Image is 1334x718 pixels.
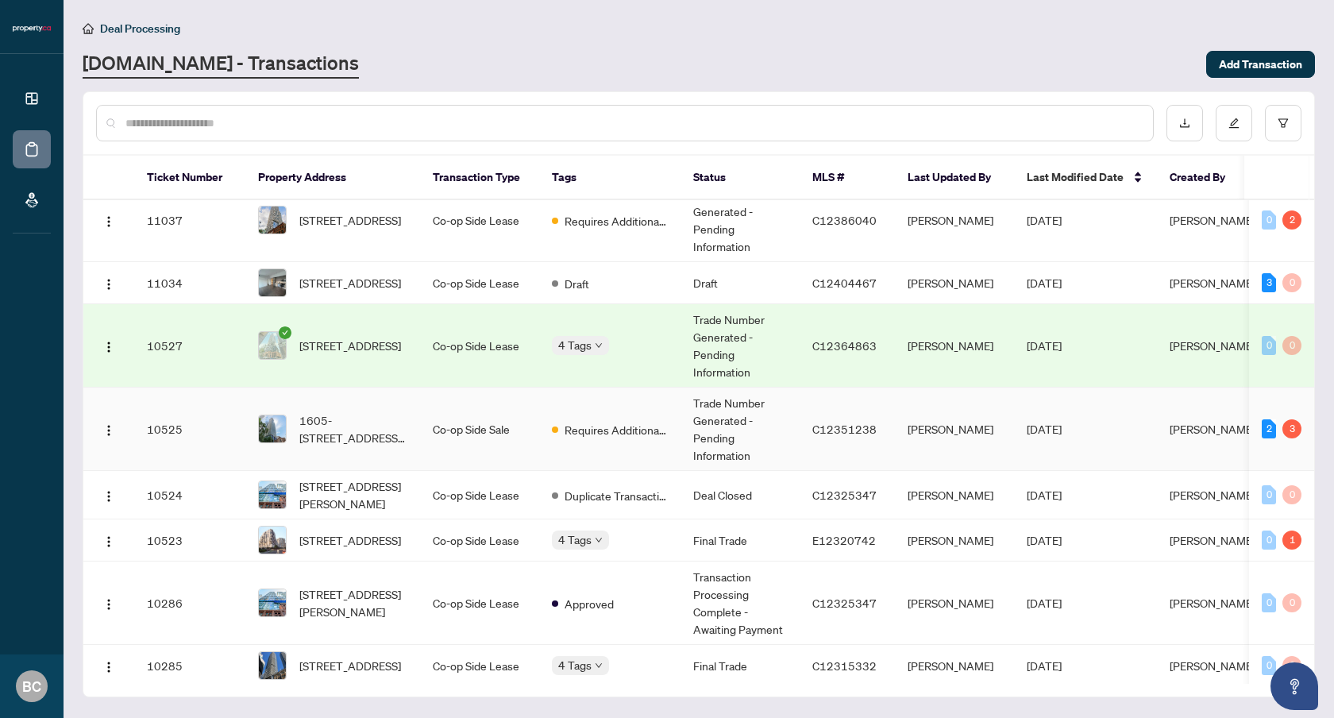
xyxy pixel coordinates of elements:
span: down [595,342,603,349]
span: [DATE] [1027,338,1062,353]
td: Co-op Side Lease [420,645,539,687]
span: download [1179,118,1190,129]
img: Logo [102,598,115,611]
span: [DATE] [1027,596,1062,610]
td: Transaction Processing Complete - Awaiting Payment [680,562,800,645]
button: Logo [96,653,121,678]
td: Co-op Side Lease [420,262,539,304]
div: 1 [1282,531,1301,550]
td: Trade Number Generated - Pending Information [680,179,800,262]
span: check-circle [279,326,291,339]
td: 10286 [134,562,245,645]
td: Co-op Side Lease [420,562,539,645]
td: [PERSON_NAME] [895,471,1014,519]
td: 10527 [134,304,245,388]
span: edit [1228,118,1240,129]
img: logo [13,24,51,33]
button: edit [1216,105,1252,141]
td: 10524 [134,471,245,519]
td: 10523 [134,519,245,562]
span: BC [22,675,41,697]
button: Logo [96,482,121,508]
span: [PERSON_NAME] [1170,422,1255,436]
div: 3 [1262,273,1276,292]
div: 2 [1282,210,1301,230]
span: down [595,536,603,544]
img: Logo [102,661,115,674]
td: Deal Closed [680,471,800,519]
th: MLS # [800,156,895,200]
td: [PERSON_NAME] [895,519,1014,562]
span: Draft [565,275,589,292]
th: Property Address [245,156,420,200]
img: Logo [102,424,115,437]
img: Logo [102,490,115,503]
img: Logo [102,535,115,548]
span: Deal Processing [100,21,180,36]
button: Logo [96,270,121,295]
span: [DATE] [1027,422,1062,436]
div: 0 [1262,531,1276,550]
span: C12404467 [812,276,877,290]
img: thumbnail-img [259,652,286,679]
span: [DATE] [1027,658,1062,673]
button: download [1166,105,1203,141]
th: Last Updated By [895,156,1014,200]
span: Duplicate Transaction [565,487,668,504]
img: thumbnail-img [259,269,286,296]
div: 0 [1282,273,1301,292]
span: Add Transaction [1219,52,1302,77]
td: [PERSON_NAME] [895,562,1014,645]
span: filter [1278,118,1289,129]
td: Final Trade [680,519,800,562]
img: thumbnail-img [259,207,286,234]
td: [PERSON_NAME] [895,262,1014,304]
td: [PERSON_NAME] [895,179,1014,262]
button: Logo [96,527,121,553]
span: [STREET_ADDRESS] [299,337,401,354]
th: Ticket Number [134,156,245,200]
div: 0 [1282,336,1301,355]
span: down [595,662,603,670]
th: Tags [539,156,680,200]
span: Requires Additional Docs [565,421,668,438]
span: C12364863 [812,338,877,353]
button: Logo [96,207,121,233]
span: 4 Tags [558,336,592,354]
span: [DATE] [1027,213,1062,227]
div: 0 [1262,656,1276,675]
span: [STREET_ADDRESS] [299,211,401,229]
img: Logo [102,341,115,353]
td: 11037 [134,179,245,262]
button: Open asap [1270,662,1318,710]
img: Logo [102,215,115,228]
div: 0 [1262,210,1276,230]
th: Status [680,156,800,200]
span: [STREET_ADDRESS][PERSON_NAME] [299,477,407,512]
div: 0 [1282,593,1301,612]
div: 0 [1282,656,1301,675]
td: [PERSON_NAME] [895,645,1014,687]
div: 2 [1262,419,1276,438]
a: [DOMAIN_NAME] - Transactions [83,50,359,79]
span: [DATE] [1027,488,1062,502]
td: 10525 [134,388,245,471]
td: [PERSON_NAME] [895,388,1014,471]
span: C12351238 [812,422,877,436]
td: Final Trade [680,645,800,687]
button: Logo [96,416,121,442]
td: Trade Number Generated - Pending Information [680,388,800,471]
span: home [83,23,94,34]
div: 0 [1262,336,1276,355]
td: Co-op Side Lease [420,519,539,562]
button: Logo [96,333,121,358]
span: Last Modified Date [1027,168,1124,186]
span: [PERSON_NAME] [1170,533,1255,547]
span: [PERSON_NAME] [1170,338,1255,353]
span: [PERSON_NAME] [1170,276,1255,290]
td: Co-op Side Lease [420,471,539,519]
span: 4 Tags [558,531,592,549]
img: Logo [102,278,115,291]
span: E12320742 [812,533,876,547]
span: C12315332 [812,658,877,673]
